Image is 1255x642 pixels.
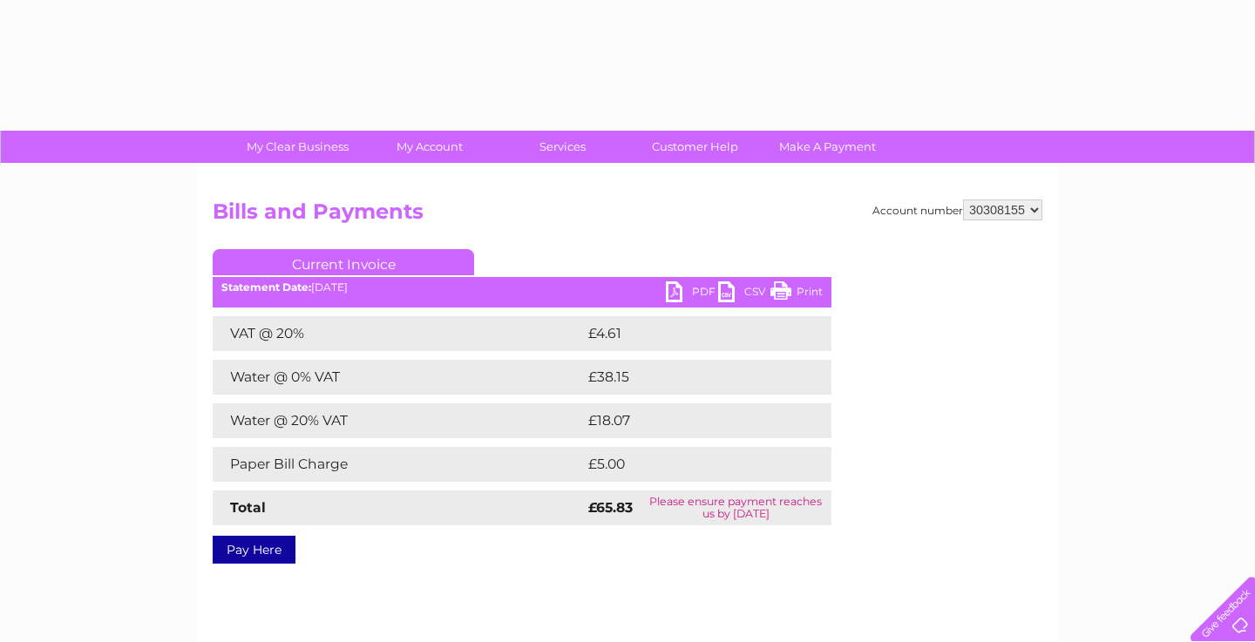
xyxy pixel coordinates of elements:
a: Current Invoice [213,249,474,275]
td: Please ensure payment reaches us by [DATE] [640,490,831,525]
td: £5.00 [584,447,791,482]
div: [DATE] [213,281,831,294]
td: £38.15 [584,360,795,395]
b: Statement Date: [221,280,311,294]
a: Make A Payment [756,131,899,163]
a: CSV [718,281,770,307]
td: Water @ 20% VAT [213,403,584,438]
a: Print [770,281,823,307]
strong: £65.83 [588,499,633,516]
h2: Bills and Payments [213,199,1042,233]
td: Paper Bill Charge [213,447,584,482]
td: VAT @ 20% [213,316,584,351]
a: My Clear Business [226,131,370,163]
a: My Account [358,131,502,163]
div: Account number [872,199,1042,220]
td: Water @ 0% VAT [213,360,584,395]
td: £4.61 [584,316,789,351]
a: Pay Here [213,536,295,564]
a: Customer Help [623,131,767,163]
td: £18.07 [584,403,795,438]
strong: Total [230,499,266,516]
a: Services [491,131,634,163]
a: PDF [666,281,718,307]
